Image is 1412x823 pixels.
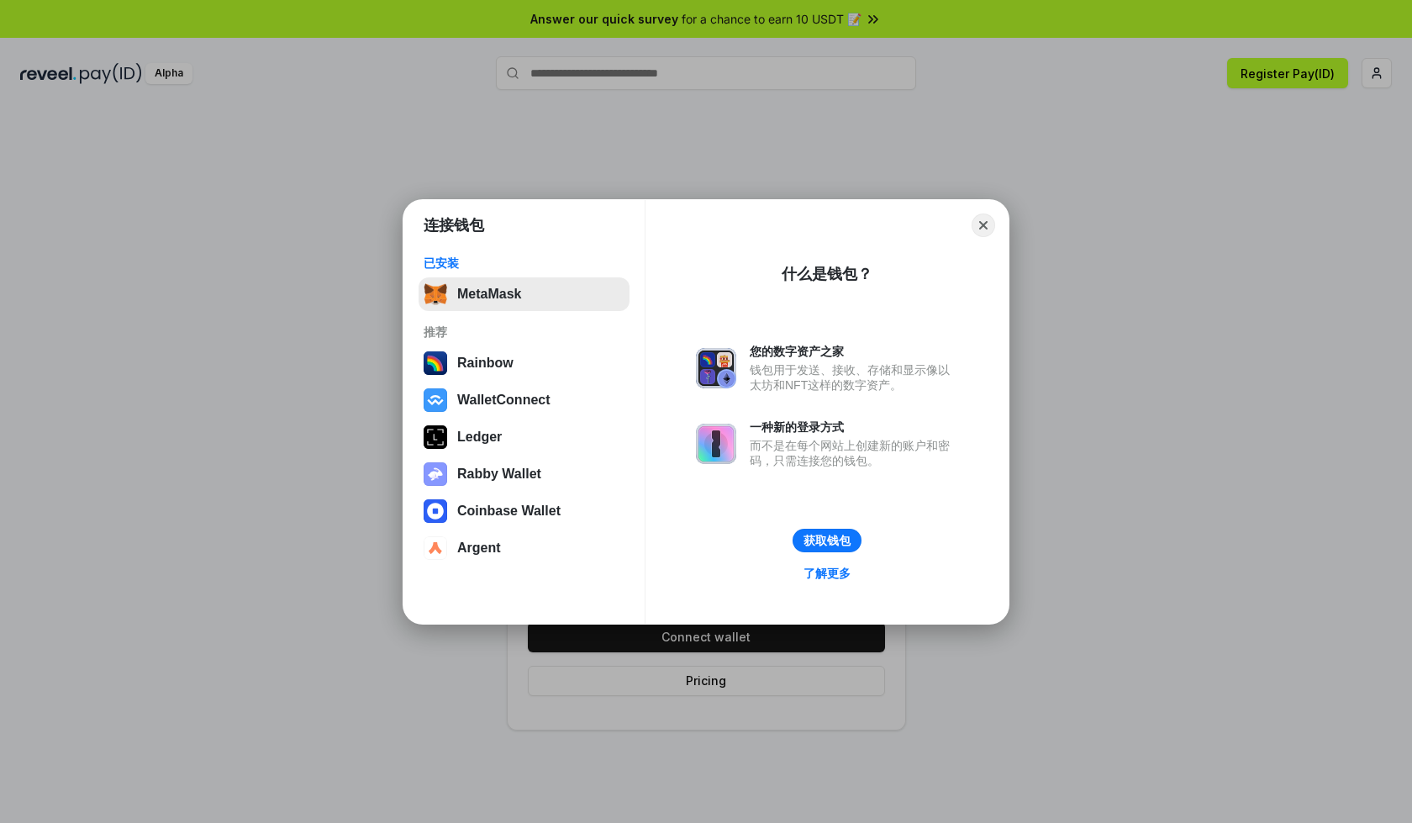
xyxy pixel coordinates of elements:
[750,344,958,359] div: 您的数字资产之家
[424,351,447,375] img: svg+xml,%3Csvg%20width%3D%22120%22%20height%3D%22120%22%20viewBox%3D%220%200%20120%20120%22%20fil...
[424,499,447,523] img: svg+xml,%3Csvg%20width%3D%2228%22%20height%3D%2228%22%20viewBox%3D%220%200%2028%2028%22%20fill%3D...
[419,346,630,380] button: Rainbow
[457,356,514,371] div: Rainbow
[419,383,630,417] button: WalletConnect
[696,424,736,464] img: svg+xml,%3Csvg%20xmlns%3D%22http%3A%2F%2Fwww.w3.org%2F2000%2Fsvg%22%20fill%3D%22none%22%20viewBox...
[419,277,630,311] button: MetaMask
[424,324,624,340] div: 推荐
[750,419,958,435] div: 一种新的登录方式
[457,504,561,519] div: Coinbase Wallet
[793,562,861,584] a: 了解更多
[972,214,995,237] button: Close
[424,425,447,449] img: svg+xml,%3Csvg%20xmlns%3D%22http%3A%2F%2Fwww.w3.org%2F2000%2Fsvg%22%20width%3D%2228%22%20height%3...
[750,362,958,393] div: 钱包用于发送、接收、存储和显示像以太坊和NFT这样的数字资产。
[419,420,630,454] button: Ledger
[419,457,630,491] button: Rabby Wallet
[782,264,872,284] div: 什么是钱包？
[457,393,551,408] div: WalletConnect
[424,282,447,306] img: svg+xml,%3Csvg%20fill%3D%22none%22%20height%3D%2233%22%20viewBox%3D%220%200%2035%2033%22%20width%...
[424,388,447,412] img: svg+xml,%3Csvg%20width%3D%2228%22%20height%3D%2228%22%20viewBox%3D%220%200%2028%2028%22%20fill%3D...
[457,467,541,482] div: Rabby Wallet
[419,494,630,528] button: Coinbase Wallet
[419,531,630,565] button: Argent
[696,348,736,388] img: svg+xml,%3Csvg%20xmlns%3D%22http%3A%2F%2Fwww.w3.org%2F2000%2Fsvg%22%20fill%3D%22none%22%20viewBox...
[424,256,624,271] div: 已安装
[424,215,484,235] h1: 连接钱包
[803,566,851,581] div: 了解更多
[457,430,502,445] div: Ledger
[803,533,851,548] div: 获取钱包
[793,529,861,552] button: 获取钱包
[424,462,447,486] img: svg+xml,%3Csvg%20xmlns%3D%22http%3A%2F%2Fwww.w3.org%2F2000%2Fsvg%22%20fill%3D%22none%22%20viewBox...
[750,438,958,468] div: 而不是在每个网站上创建新的账户和密码，只需连接您的钱包。
[457,541,501,556] div: Argent
[457,287,521,302] div: MetaMask
[424,536,447,560] img: svg+xml,%3Csvg%20width%3D%2228%22%20height%3D%2228%22%20viewBox%3D%220%200%2028%2028%22%20fill%3D...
